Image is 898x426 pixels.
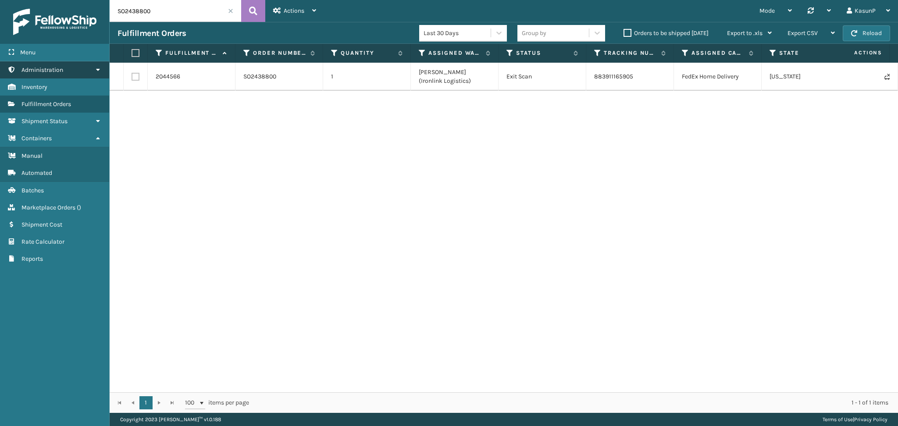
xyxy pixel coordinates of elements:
span: items per page [185,396,249,409]
label: Orders to be shipped [DATE] [624,29,709,37]
td: FedEx Home Delivery [674,63,762,91]
label: Assigned Carrier Service [691,49,745,57]
span: Reports [21,255,43,263]
p: Copyright 2023 [PERSON_NAME]™ v 1.0.188 [120,413,221,426]
td: 1 [323,63,411,91]
span: Menu [20,49,36,56]
span: Batches [21,187,44,194]
span: Export CSV [788,29,818,37]
span: Actions [284,7,304,14]
label: State [779,49,832,57]
span: Administration [21,66,63,74]
a: 1 [139,396,153,409]
i: Never Shipped [884,74,890,80]
span: Mode [759,7,775,14]
span: 100 [185,398,198,407]
span: Fulfillment Orders [21,100,71,108]
img: logo [13,9,96,35]
span: Rate Calculator [21,238,64,245]
span: Actions [827,46,887,60]
span: Shipment Status [21,117,68,125]
span: Export to .xls [727,29,763,37]
span: Containers [21,135,52,142]
a: 2044566 [156,72,180,81]
label: Fulfillment Order Id [165,49,218,57]
div: | [823,413,887,426]
a: Privacy Policy [854,416,887,422]
td: [PERSON_NAME] (Ironlink Logistics) [411,63,499,91]
label: Quantity [341,49,394,57]
span: Automated [21,169,52,177]
span: Manual [21,152,43,160]
a: 883911165905 [594,73,633,80]
div: 1 - 1 of 1 items [261,398,888,407]
label: Order Number [253,49,306,57]
span: Marketplace Orders [21,204,75,211]
td: Exit Scan [499,63,586,91]
div: Last 30 Days [424,28,492,38]
a: SO2438800 [243,72,276,81]
td: [US_STATE] [762,63,849,91]
div: Group by [522,28,546,38]
label: Tracking Number [604,49,657,57]
span: Shipment Cost [21,221,62,228]
label: Assigned Warehouse [428,49,481,57]
span: Inventory [21,83,47,91]
label: Status [516,49,569,57]
h3: Fulfillment Orders [118,28,186,39]
span: ( ) [77,204,81,211]
button: Reload [843,25,890,41]
a: Terms of Use [823,416,853,422]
